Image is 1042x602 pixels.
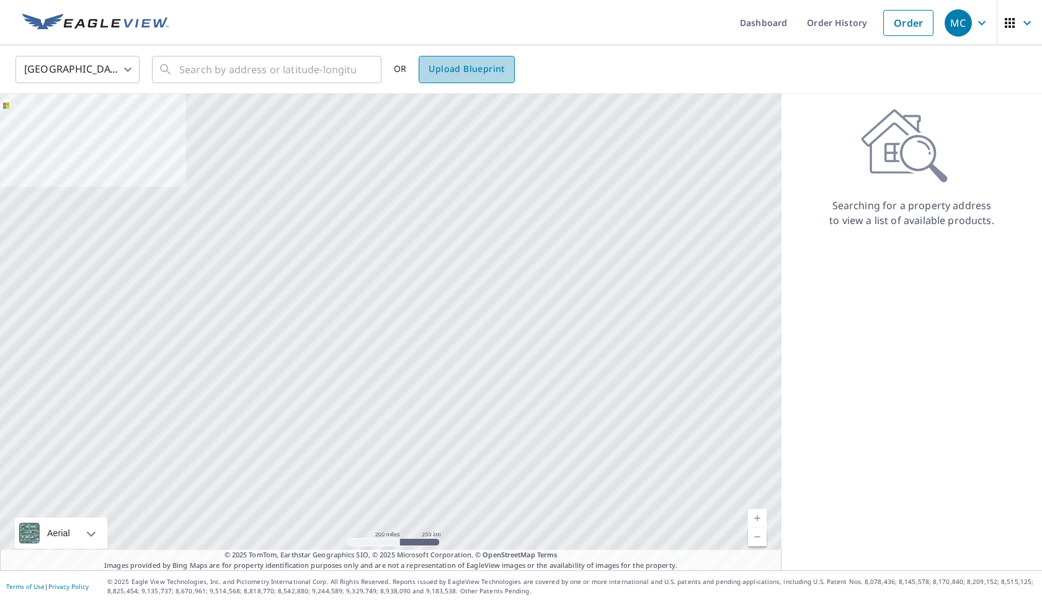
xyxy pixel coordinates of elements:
div: Aerial [43,518,74,549]
a: Current Level 5, Zoom In [748,509,767,528]
div: OR [394,56,515,83]
a: Privacy Policy [48,582,89,591]
a: OpenStreetMap [483,550,535,559]
a: Terms [537,550,558,559]
a: Order [883,10,933,36]
div: Aerial [15,518,107,549]
p: | [6,583,89,590]
input: Search by address or latitude-longitude [179,52,356,87]
div: [GEOGRAPHIC_DATA] [16,52,140,87]
span: © 2025 TomTom, Earthstar Geographics SIO, © 2025 Microsoft Corporation, © [225,550,558,560]
a: Terms of Use [6,582,45,591]
a: Current Level 5, Zoom Out [748,528,767,546]
img: EV Logo [22,14,169,32]
a: Upload Blueprint [419,56,514,83]
p: © 2025 Eagle View Technologies, Inc. and Pictometry International Corp. All Rights Reserved. Repo... [107,577,1036,596]
span: Upload Blueprint [429,61,504,77]
p: Searching for a property address to view a list of available products. [829,198,995,228]
div: MC [945,9,972,37]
